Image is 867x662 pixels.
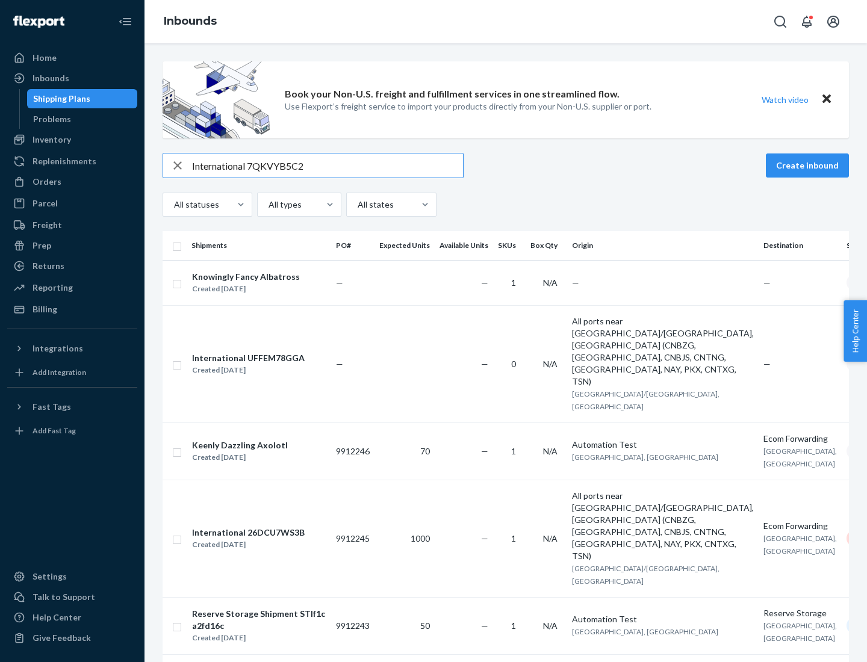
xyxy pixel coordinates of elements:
[331,231,374,260] th: PO#
[33,260,64,272] div: Returns
[572,389,719,411] span: [GEOGRAPHIC_DATA]/[GEOGRAPHIC_DATA], [GEOGRAPHIC_DATA]
[356,199,358,211] input: All states
[33,93,90,105] div: Shipping Plans
[154,4,226,39] ol: breadcrumbs
[192,283,300,295] div: Created [DATE]
[511,277,516,288] span: 1
[33,367,86,377] div: Add Integration
[192,153,463,178] input: Search inbounds by name, destination, msku...
[420,620,430,631] span: 50
[192,632,326,644] div: Created [DATE]
[7,172,137,191] a: Orders
[7,69,137,88] a: Inbounds
[763,433,837,445] div: Ecom Forwarding
[481,446,488,456] span: —
[33,571,67,583] div: Settings
[331,597,374,654] td: 9912243
[7,215,137,235] a: Freight
[7,236,137,255] a: Prep
[7,608,137,627] a: Help Center
[33,113,71,125] div: Problems
[543,359,558,369] span: N/A
[763,447,837,468] span: [GEOGRAPHIC_DATA], [GEOGRAPHIC_DATA]
[192,527,305,539] div: International 26DCU7WS3B
[411,533,430,543] span: 1000
[763,534,837,555] span: [GEOGRAPHIC_DATA], [GEOGRAPHIC_DATA]
[435,231,493,260] th: Available Units
[336,359,343,369] span: —
[33,155,96,167] div: Replenishments
[374,231,435,260] th: Expected Units
[511,620,516,631] span: 1
[7,278,137,297] a: Reporting
[192,352,305,364] div: International UFFEM78GGA
[768,10,792,34] button: Open Search Box
[511,359,516,369] span: 0
[481,533,488,543] span: —
[795,10,819,34] button: Open notifications
[763,277,771,288] span: —
[27,110,138,129] a: Problems
[572,613,754,625] div: Automation Test
[511,533,516,543] span: 1
[543,446,558,456] span: N/A
[567,231,759,260] th: Origin
[33,197,58,209] div: Parcel
[33,176,61,188] div: Orders
[13,16,64,28] img: Flexport logo
[33,240,51,252] div: Prep
[819,91,834,108] button: Close
[192,451,288,463] div: Created [DATE]
[285,101,651,113] p: Use Flexport’s freight service to import your products directly from your Non-U.S. supplier or port.
[33,342,83,354] div: Integrations
[192,364,305,376] div: Created [DATE]
[7,194,137,213] a: Parcel
[7,628,137,648] button: Give Feedback
[187,231,331,260] th: Shipments
[33,134,71,146] div: Inventory
[33,219,62,231] div: Freight
[7,363,137,382] a: Add Integration
[33,303,57,315] div: Billing
[511,446,516,456] span: 1
[7,397,137,416] button: Fast Tags
[844,300,867,362] button: Help Center
[763,621,837,643] span: [GEOGRAPHIC_DATA], [GEOGRAPHIC_DATA]
[336,277,343,288] span: —
[33,611,81,623] div: Help Center
[33,52,57,64] div: Home
[572,277,579,288] span: —
[572,453,718,462] span: [GEOGRAPHIC_DATA], [GEOGRAPHIC_DATA]
[821,10,845,34] button: Open account menu
[572,564,719,586] span: [GEOGRAPHIC_DATA]/[GEOGRAPHIC_DATA], [GEOGRAPHIC_DATA]
[481,359,488,369] span: —
[572,439,754,451] div: Automation Test
[267,199,269,211] input: All types
[7,587,137,607] a: Talk to Support
[7,152,137,171] a: Replenishments
[192,539,305,551] div: Created [DATE]
[572,627,718,636] span: [GEOGRAPHIC_DATA], [GEOGRAPHIC_DATA]
[173,199,174,211] input: All statuses
[33,282,73,294] div: Reporting
[481,620,488,631] span: —
[27,89,138,108] a: Shipping Plans
[7,339,137,358] button: Integrations
[543,277,558,288] span: N/A
[763,520,837,532] div: Ecom Forwarding
[164,14,217,28] a: Inbounds
[113,10,137,34] button: Close Navigation
[543,533,558,543] span: N/A
[33,401,71,413] div: Fast Tags
[192,271,300,283] div: Knowingly Fancy Albatross
[192,439,288,451] div: Keenly Dazzling Axolotl
[33,72,69,84] div: Inbounds
[7,256,137,276] a: Returns
[493,231,526,260] th: SKUs
[759,231,842,260] th: Destination
[572,490,754,562] div: All ports near [GEOGRAPHIC_DATA]/[GEOGRAPHIC_DATA], [GEOGRAPHIC_DATA] (CNBZG, [GEOGRAPHIC_DATA], ...
[420,446,430,456] span: 70
[7,130,137,149] a: Inventory
[33,591,95,603] div: Talk to Support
